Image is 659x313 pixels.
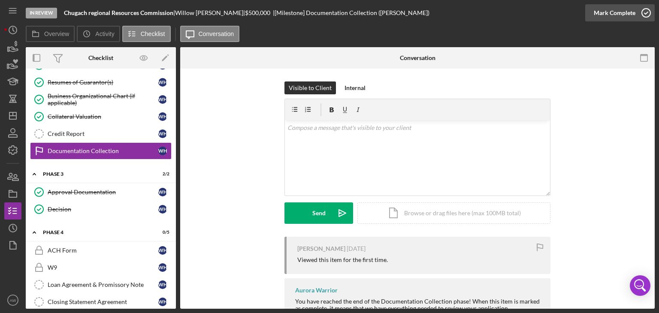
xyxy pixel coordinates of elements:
div: W H [158,188,167,196]
div: Resumes of Guarantor(s) [48,79,158,86]
div: W H [158,298,167,306]
div: In Review [26,8,57,18]
div: Loan Agreement & Promissory Note [48,281,158,288]
a: Business Organizational Chart (if applicable)WH [30,91,172,108]
div: Business Organizational Chart (if applicable) [48,93,158,106]
a: W9WH [30,259,172,276]
label: Checklist [141,30,165,37]
div: W H [158,280,167,289]
div: W H [158,205,167,214]
span: $500,000 [245,9,270,16]
div: Closing Statement Agreement [48,298,158,305]
div: Conversation [400,54,435,61]
button: Internal [340,81,370,94]
div: Mark Complete [594,4,635,21]
div: Credit Report [48,130,158,137]
div: W H [158,246,167,255]
a: Documentation CollectionWH [30,142,172,160]
label: Activity [95,30,114,37]
div: Internal [345,81,366,94]
a: DecisionWH [30,201,172,218]
time: 2023-04-27 23:10 [347,245,366,252]
a: Loan Agreement & Promissory NoteWH [30,276,172,293]
button: AW [4,292,21,309]
div: W H [158,129,167,138]
div: Phase 3 [43,172,148,177]
div: [PERSON_NAME] [297,245,345,252]
div: Approval Documentation [48,189,158,196]
button: Overview [26,26,75,42]
div: Willow [PERSON_NAME] | [175,9,245,16]
button: Send [284,202,353,224]
div: Open Intercom Messenger [630,275,650,296]
div: ACH Form [48,247,158,254]
div: Decision [48,206,158,213]
div: Documentation Collection [48,147,158,154]
div: 0 / 5 [154,230,169,235]
div: W9 [48,264,158,271]
div: | [64,9,175,16]
a: ACH FormWH [30,242,172,259]
div: Collateral Valuation [48,113,158,120]
button: Conversation [180,26,240,42]
a: Closing Statement AgreementWH [30,293,172,310]
div: 2 / 2 [154,172,169,177]
div: Viewed this item for the first time. [297,256,388,263]
div: Send [312,202,326,224]
div: | [Milestone] Documentation Collection ([PERSON_NAME]) [273,9,429,16]
label: Conversation [199,30,234,37]
div: W H [158,263,167,272]
b: Chugach regional Resources Commission [64,9,173,16]
button: Mark Complete [585,4,655,21]
button: Visible to Client [284,81,336,94]
div: W H [158,112,167,121]
div: Aurora Warrior [295,287,338,294]
div: Visible to Client [289,81,332,94]
button: Activity [77,26,120,42]
div: W H [158,95,167,104]
div: Phase 4 [43,230,148,235]
div: W H [158,147,167,155]
label: Overview [44,30,69,37]
a: Approval DocumentationWH [30,184,172,201]
button: Checklist [122,26,171,42]
a: Resumes of Guarantor(s)WH [30,74,172,91]
div: Checklist [88,54,113,61]
a: Collateral ValuationWH [30,108,172,125]
div: W H [158,78,167,87]
text: AW [9,298,16,303]
a: Credit ReportWH [30,125,172,142]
